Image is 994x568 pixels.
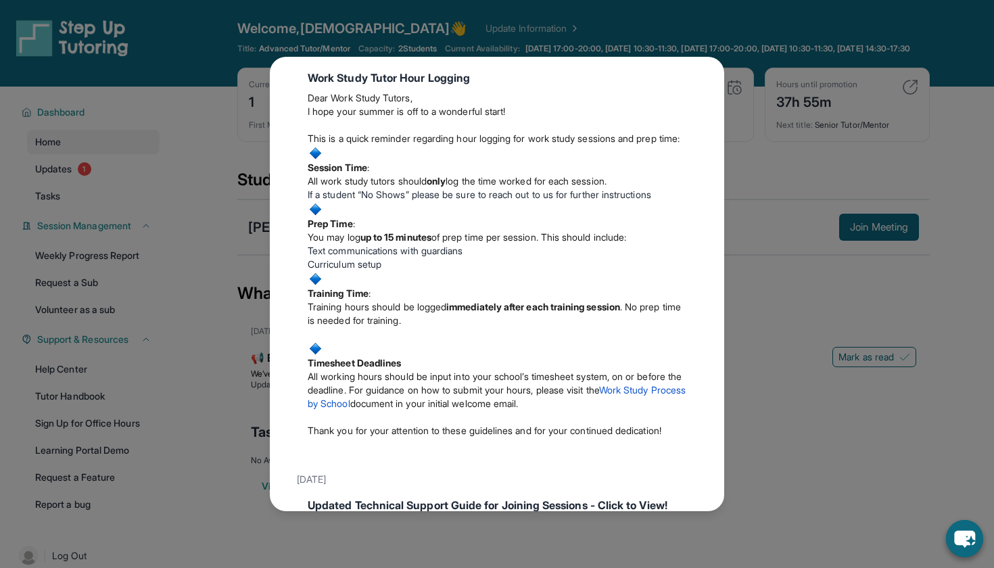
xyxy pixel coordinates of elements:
span: Dear Work Study Tutors, [308,92,412,103]
img: :small_blue_diamond: [308,202,323,217]
strong: Timesheet Deadlines [308,357,401,369]
span: You may log [308,231,360,243]
div: [DATE] [297,467,697,492]
span: This is a quick reminder regarding hour logging for work study sessions and prep time: [308,133,680,144]
span: If a student “No Shows” please be sure to reach out to us for further instructions [308,189,651,200]
span: log the time worked for each session. [446,175,607,187]
span: of prep time per session. This should include: [431,231,626,243]
img: :small_blue_diamond: [308,271,323,287]
span: : [369,287,371,299]
div: Work Study Tutor Hour Logging [308,70,686,86]
span: I hope your summer is off to a wonderful start! [308,105,505,117]
span: All work study tutors should [308,175,427,187]
span: Text communications with guardians [308,245,463,256]
span: Thank you for your attention to these guidelines and for your continued dedication! [308,425,661,436]
span: Training hours should be logged [308,301,446,312]
span: : [367,162,369,173]
strong: Prep Time [308,218,353,229]
strong: only [427,175,446,187]
div: Updated Technical Support Guide for Joining Sessions - Click to View! [308,497,686,513]
button: chat-button [946,520,983,557]
span: : [353,218,355,229]
img: :small_blue_diamond: [308,341,323,356]
span: All working hours should be input into your school’s timesheet system, on or before the deadline.... [308,371,682,396]
strong: Training Time [308,287,369,299]
span: document in your initial welcome email. [350,398,519,409]
img: :small_blue_diamond: [308,145,323,161]
strong: up to 15 minutes [360,231,431,243]
span: Curriculum setup [308,258,381,270]
strong: Session Time [308,162,367,173]
strong: immediately after each training session [446,301,620,312]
